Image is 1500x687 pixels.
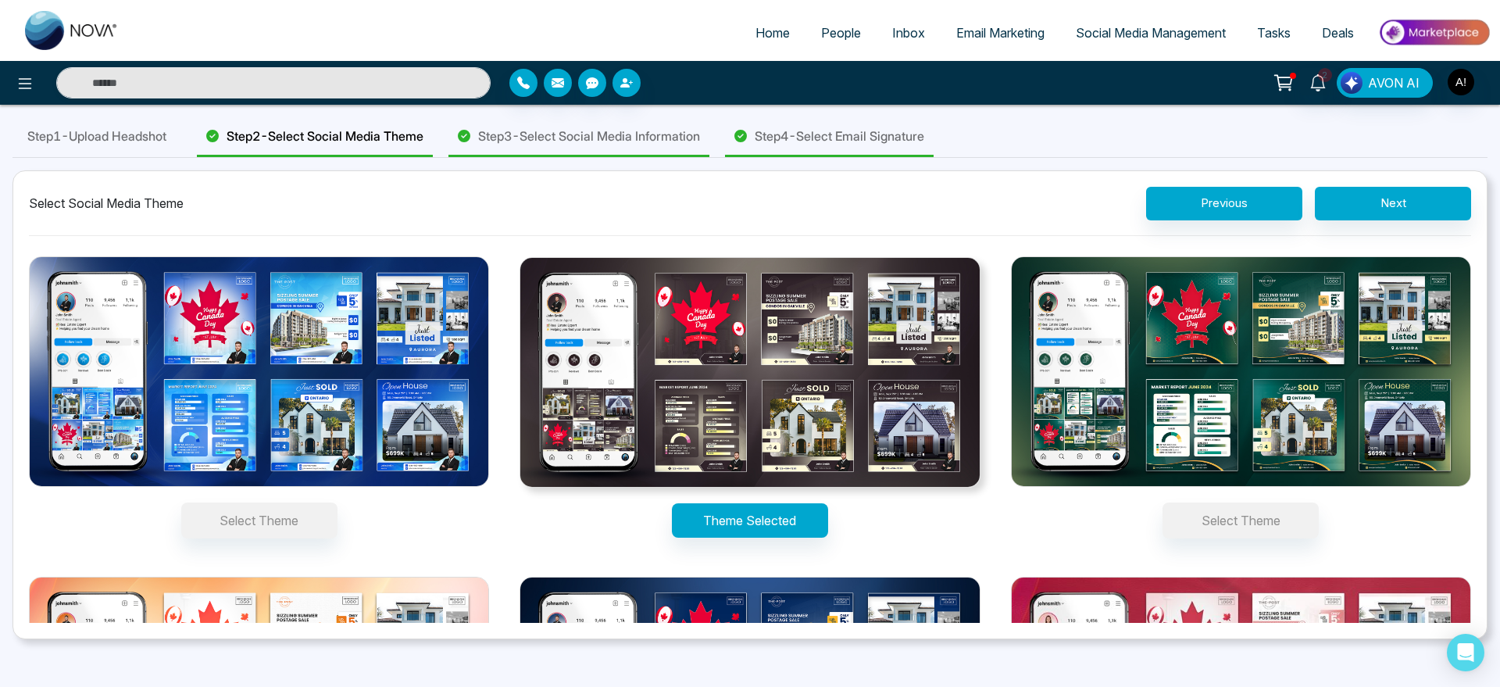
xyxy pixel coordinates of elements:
[740,18,805,48] a: Home
[1146,187,1302,220] button: Previous
[1299,68,1337,95] a: 2
[1368,73,1420,92] span: AVON AI
[1337,68,1433,98] button: AVON AI
[755,25,790,41] span: Home
[1448,69,1474,95] img: User Avatar
[1318,68,1332,82] span: 2
[1011,256,1471,487] img: Green Pallet
[956,25,1045,41] span: Email Marketing
[1322,25,1354,41] span: Deals
[1060,18,1241,48] a: Social Media Management
[1076,25,1226,41] span: Social Media Management
[181,503,337,539] button: Sky Blue Pallets
[1162,503,1319,539] button: Green Pallet
[821,25,861,41] span: People
[1341,72,1362,94] img: Lead Flow
[877,18,941,48] a: Inbox
[1377,15,1491,50] img: Market-place.gif
[227,127,423,145] span: Step 2 - Select Social Media Theme
[1257,25,1291,41] span: Tasks
[478,127,700,145] span: Step 3 - Select Social Media Information
[1447,634,1484,671] div: Open Intercom Messenger
[1241,18,1306,48] a: Tasks
[520,257,980,488] img: Brown pallet
[755,127,924,145] span: Step 4 - Select Email Signature
[941,18,1060,48] a: Email Marketing
[27,127,166,145] span: Step 1 - Upload Headshot
[29,256,489,487] img: Sky Blue Pallets
[1315,187,1471,220] button: Next
[29,194,184,213] div: Select Social Media Theme
[805,18,877,48] a: People
[25,11,119,50] img: Nova CRM Logo
[892,25,925,41] span: Inbox
[672,503,828,538] button: Brown pallet
[1306,18,1370,48] a: Deals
